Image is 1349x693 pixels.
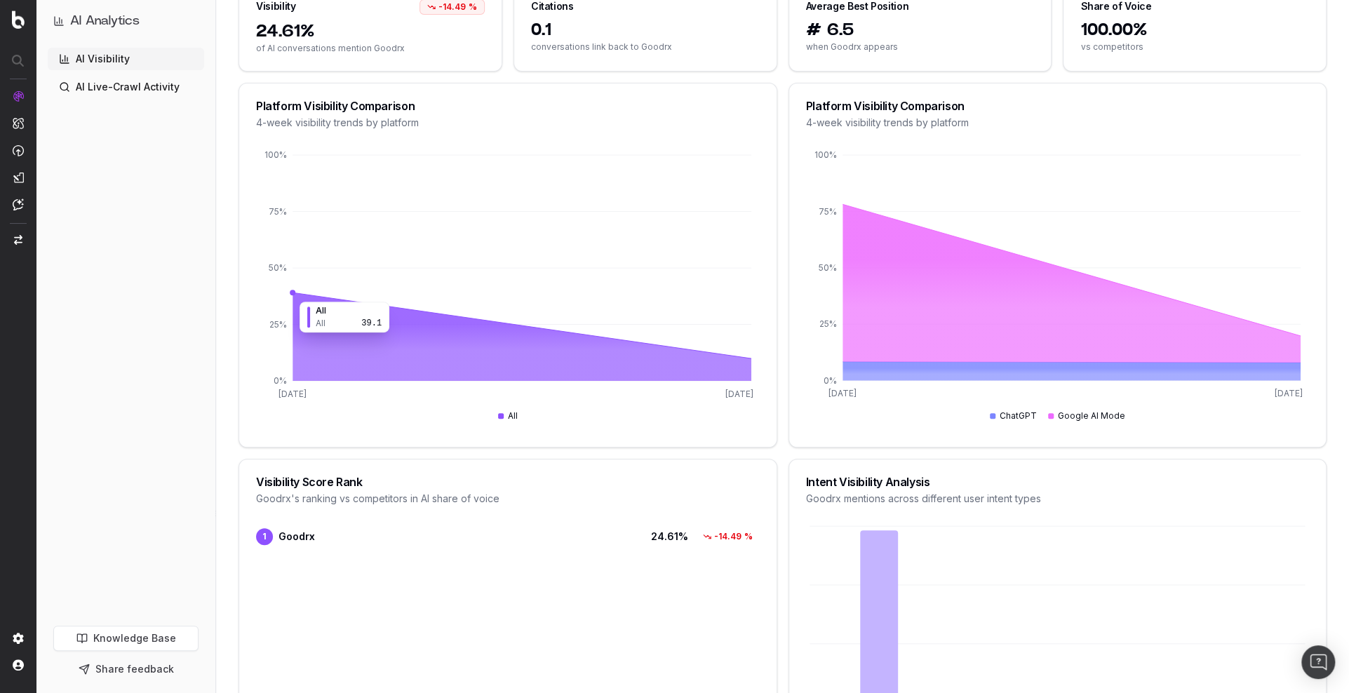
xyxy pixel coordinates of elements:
[70,11,140,31] h1: AI Analytics
[13,659,24,671] img: My account
[1275,388,1303,398] tspan: [DATE]
[269,319,287,330] tspan: 25%
[806,19,1035,41] span: # 6.5
[632,530,688,544] span: 24.61 %
[256,528,273,545] span: 1
[278,388,307,398] tspan: [DATE]
[256,116,760,130] div: 4-week visibility trends by platform
[744,531,753,542] span: %
[13,90,24,102] img: Analytics
[819,262,837,273] tspan: 50%
[696,530,760,544] div: -14.49
[13,633,24,644] img: Setting
[53,11,199,31] button: AI Analytics
[819,206,837,217] tspan: 75%
[14,235,22,245] img: Switch project
[256,492,760,506] div: Goodrx 's ranking vs competitors in AI share of voice
[814,149,837,160] tspan: 100%
[725,388,753,398] tspan: [DATE]
[53,626,199,651] a: Knowledge Base
[1048,410,1125,422] div: Google AI Mode
[806,476,1310,487] div: Intent Visibility Analysis
[13,199,24,210] img: Assist
[269,262,287,273] tspan: 50%
[48,48,204,70] a: AI Visibility
[1080,41,1309,53] span: vs competitors
[824,375,837,386] tspan: 0%
[13,172,24,183] img: Studio
[256,476,760,487] div: Visibility Score Rank
[806,100,1310,112] div: Platform Visibility Comparison
[531,19,760,41] span: 0.1
[806,116,1310,130] div: 4-week visibility trends by platform
[274,375,287,386] tspan: 0%
[256,20,485,43] span: 24.61%
[278,530,315,544] span: Goodrx
[48,76,204,98] a: AI Live-Crawl Activity
[13,117,24,129] img: Intelligence
[13,144,24,156] img: Activation
[12,11,25,29] img: Botify logo
[819,319,837,330] tspan: 25%
[990,410,1037,422] div: ChatGPT
[531,41,760,53] span: conversations link back to Goodrx
[264,149,287,160] tspan: 100%
[1080,19,1309,41] span: 100.00%
[469,1,477,13] span: %
[828,388,857,398] tspan: [DATE]
[256,100,760,112] div: Platform Visibility Comparison
[806,492,1310,506] div: Goodrx mentions across different user intent types
[1301,645,1335,679] div: Open Intercom Messenger
[256,43,485,54] span: of AI conversations mention Goodrx
[806,41,1035,53] span: when Goodrx appears
[53,657,199,682] button: Share feedback
[498,410,518,422] div: All
[269,206,287,217] tspan: 75%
